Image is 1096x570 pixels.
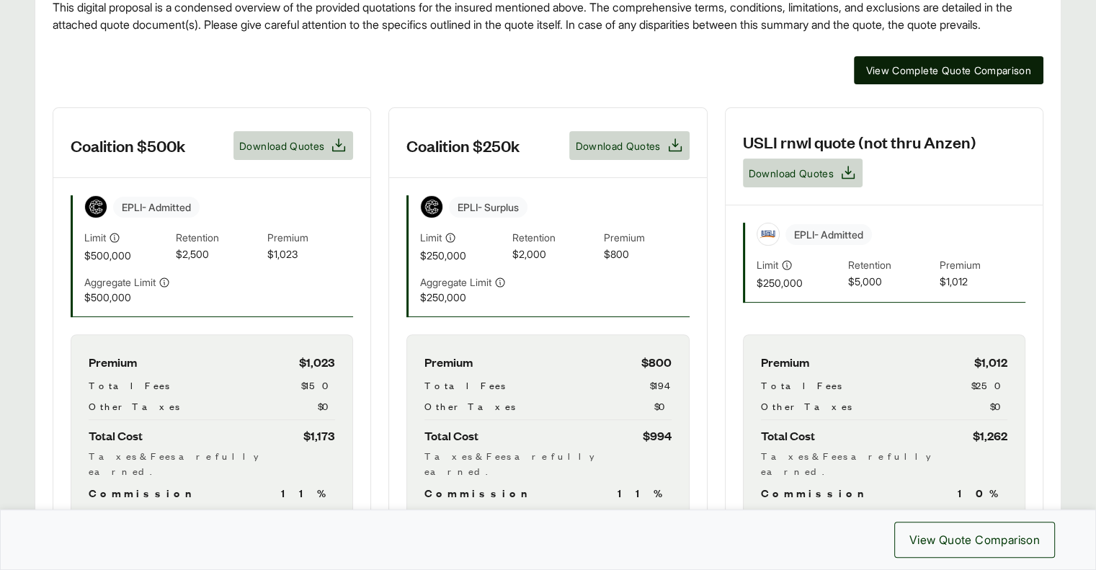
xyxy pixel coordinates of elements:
[743,131,976,153] h3: USLI rnwl quote (not thru Anzen)
[84,275,156,290] span: Aggregate Limit
[420,290,506,305] span: $250,000
[85,196,107,218] img: Coalition
[424,484,534,502] span: Commission
[761,484,870,502] span: Commission
[940,257,1025,274] span: Premium
[604,246,690,263] span: $800
[89,448,335,478] div: Taxes & Fees are fully earned.
[654,398,672,414] span: $0
[424,352,473,372] span: Premium
[318,398,335,414] span: $0
[301,378,335,393] span: $150
[512,246,597,263] span: $2,000
[749,166,834,181] span: Download Quotes
[89,352,137,372] span: Premium
[89,398,179,414] span: Other Taxes
[89,378,169,393] span: Total Fees
[239,138,324,153] span: Download Quotes
[299,352,335,372] span: $1,023
[89,484,198,502] span: Commission
[854,56,1044,84] button: View Complete Quote Comparison
[424,378,505,393] span: Total Fees
[113,197,200,218] span: EPLI - Admitted
[743,159,863,187] button: Download Quotes
[973,426,1007,445] span: $1,262
[761,398,852,414] span: Other Taxes
[940,274,1025,290] span: $1,012
[757,275,842,290] span: $250,000
[421,196,442,218] img: Coalition
[866,63,1032,78] span: View Complete Quote Comparison
[176,246,262,263] span: $2,500
[971,378,1007,393] span: $250
[84,230,106,245] span: Limit
[757,223,779,245] img: United States Liability Insurance Company (USLI)
[267,246,353,263] span: $1,023
[643,426,672,445] span: $994
[761,426,815,445] span: Total Cost
[406,135,520,156] h3: Coalition $250k
[424,448,671,478] div: Taxes & Fees are fully earned.
[848,274,934,290] span: $5,000
[569,131,689,160] button: Download Quotes
[761,378,842,393] span: Total Fees
[420,248,506,263] span: $250,000
[176,230,262,246] span: Retention
[757,257,778,272] span: Limit
[420,275,491,290] span: Aggregate Limit
[303,426,335,445] span: $1,173
[424,426,478,445] span: Total Cost
[785,224,872,245] span: EPLI - Admitted
[233,131,353,160] button: Download Quotes
[958,484,1007,502] span: 10 %
[449,197,527,218] span: EPLI - Surplus
[267,230,353,246] span: Premium
[84,290,170,305] span: $500,000
[848,257,934,274] span: Retention
[761,448,1007,478] div: Taxes & Fees are fully earned.
[512,230,597,246] span: Retention
[990,398,1007,414] span: $0
[761,352,809,372] span: Premium
[575,138,660,153] span: Download Quotes
[618,484,672,502] span: 11 %
[89,426,143,445] span: Total Cost
[84,248,170,263] span: $500,000
[420,230,442,245] span: Limit
[894,522,1055,558] button: View Quote Comparison
[650,378,672,393] span: $194
[604,230,690,246] span: Premium
[974,352,1007,372] span: $1,012
[641,352,672,372] span: $800
[424,398,515,414] span: Other Taxes
[909,531,1040,548] span: View Quote Comparison
[281,484,335,502] span: 11 %
[71,135,185,156] h3: Coalition $500k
